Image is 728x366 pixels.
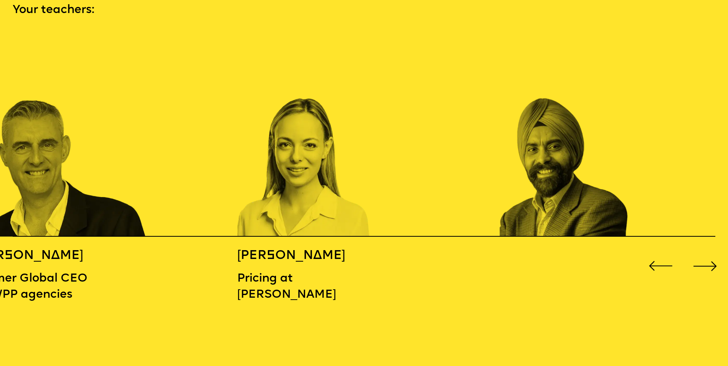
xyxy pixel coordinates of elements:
[13,2,715,18] p: Your teachers:
[646,251,675,280] div: Previous slide
[691,251,720,280] div: Next slide
[237,33,412,237] div: 4 / 16
[499,33,674,237] div: 5 / 16
[237,248,412,264] h5: [PERSON_NAME]
[237,271,412,303] p: Pricing at [PERSON_NAME]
